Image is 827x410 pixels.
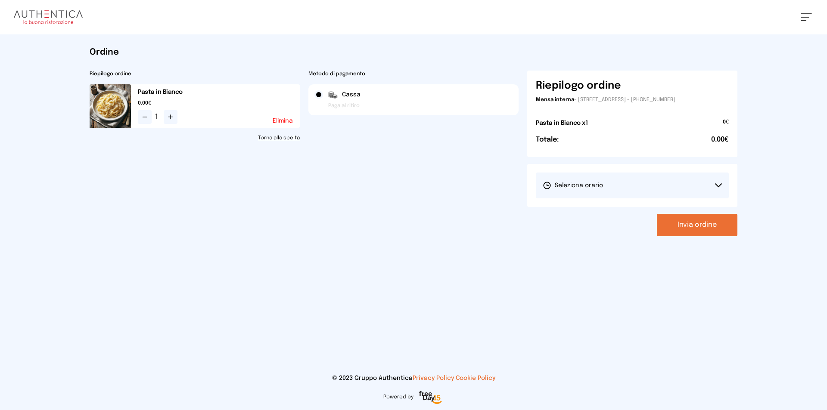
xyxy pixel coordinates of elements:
a: Torna alla scelta [90,135,300,142]
span: Seleziona orario [543,181,603,190]
button: Invia ordine [657,214,737,236]
a: Privacy Policy [413,375,454,381]
button: Elimina [273,118,293,124]
button: Seleziona orario [536,173,729,198]
span: Mensa interna [536,97,574,102]
span: 1 [155,112,160,122]
img: logo.8f33a47.png [14,10,83,24]
span: Cassa [342,90,361,99]
span: 0€ [723,119,729,131]
p: - [STREET_ADDRESS] - [PHONE_NUMBER] [536,96,729,103]
span: Paga al ritiro [328,102,360,109]
h2: Pasta in Bianco [138,88,300,96]
span: 0.00€ [711,135,729,145]
p: © 2023 Gruppo Authentica [14,374,813,382]
img: logo-freeday.3e08031.png [417,389,444,407]
h2: Pasta in Bianco x1 [536,119,588,127]
span: 0.00€ [138,100,300,107]
img: media [90,84,131,128]
h2: Metodo di pagamento [308,71,519,77]
h6: Riepilogo ordine [536,79,621,93]
span: Powered by [383,394,413,401]
h6: Totale: [536,135,559,145]
h1: Ordine [90,46,737,59]
h2: Riepilogo ordine [90,71,300,77]
a: Cookie Policy [456,375,495,381]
